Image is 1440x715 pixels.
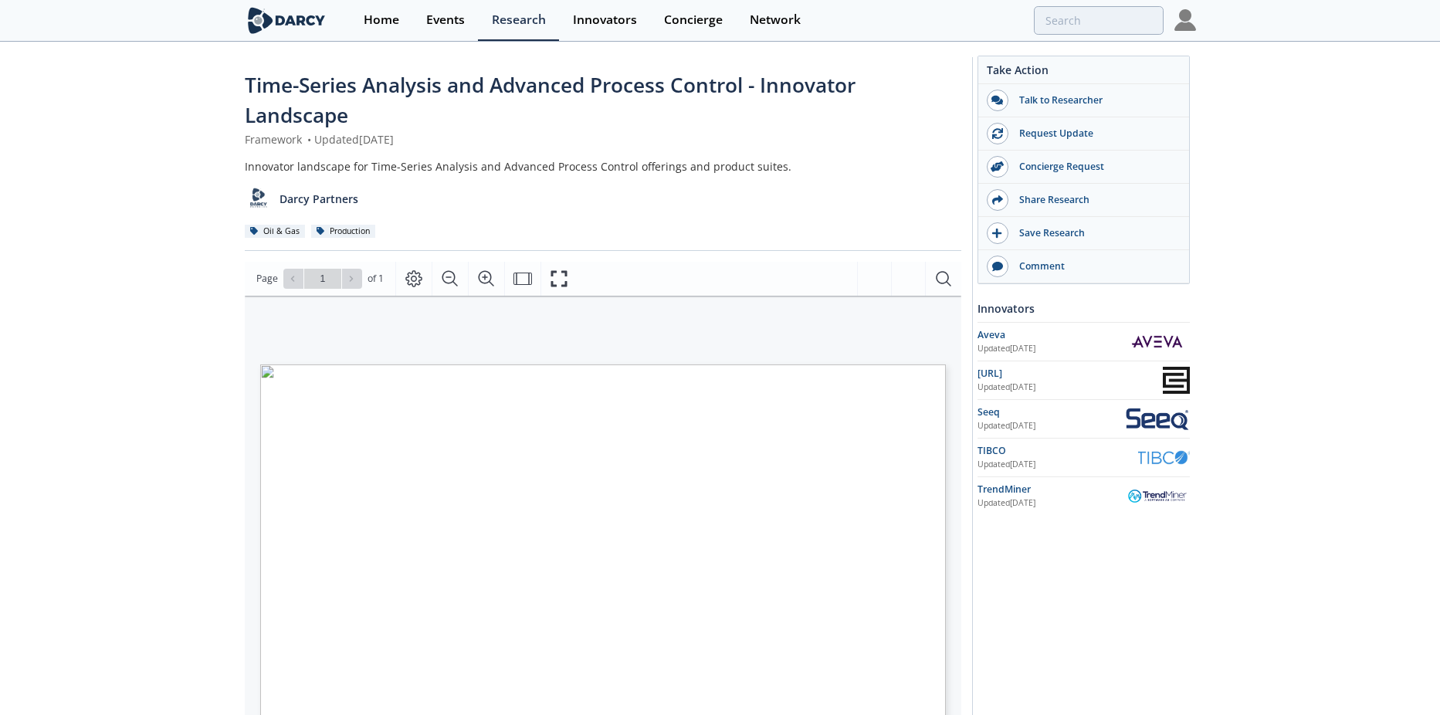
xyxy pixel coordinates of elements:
div: Save Research [1008,226,1181,240]
a: Aveva Updated[DATE] Aveva [978,328,1190,355]
div: [URL] [978,367,1163,381]
input: Advanced Search [1034,6,1164,35]
iframe: chat widget [1375,653,1425,700]
div: Request Update [1008,127,1181,141]
img: TIBCO [1138,444,1190,471]
div: Research [492,14,546,26]
div: Share Research [1008,193,1181,207]
p: Darcy Partners [280,191,358,207]
div: Updated [DATE] [978,420,1125,432]
img: Aveva [1126,328,1190,355]
div: Framework Updated [DATE] [245,131,961,147]
div: Seeq [978,405,1125,419]
a: TrendMiner Updated[DATE] TrendMiner [978,483,1190,510]
div: Innovators [978,295,1190,322]
div: Oil & Gas [245,225,306,239]
img: TrendMiner [1125,486,1190,506]
img: Seeq [1125,407,1190,432]
img: logo-wide.svg [245,7,329,34]
div: Talk to Researcher [1008,93,1181,107]
div: Comment [1008,259,1181,273]
div: Innovator landscape for Time-Series Analysis and Advanced Process Control offerings and product s... [245,158,961,175]
div: Updated [DATE] [978,381,1163,394]
a: [URL] Updated[DATE] C3.ai [978,367,1190,394]
div: Take Action [978,62,1189,84]
div: Updated [DATE] [978,459,1138,471]
div: Innovators [573,14,637,26]
div: Concierge Request [1008,160,1181,174]
div: Updated [DATE] [978,497,1125,510]
span: Time-Series Analysis and Advanced Process Control - Innovator Landscape [245,71,856,129]
div: TrendMiner [978,483,1125,496]
div: Home [364,14,399,26]
img: C3.ai [1163,367,1190,394]
a: Seeq Updated[DATE] Seeq [978,405,1190,432]
div: Production [311,225,376,239]
div: TIBCO [978,444,1138,458]
a: TIBCO Updated[DATE] TIBCO [978,444,1190,471]
div: Events [426,14,465,26]
div: Aveva [978,328,1126,342]
div: Network [750,14,801,26]
div: Updated [DATE] [978,343,1126,355]
img: Profile [1174,9,1196,31]
div: Concierge [664,14,723,26]
span: • [305,132,314,147]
